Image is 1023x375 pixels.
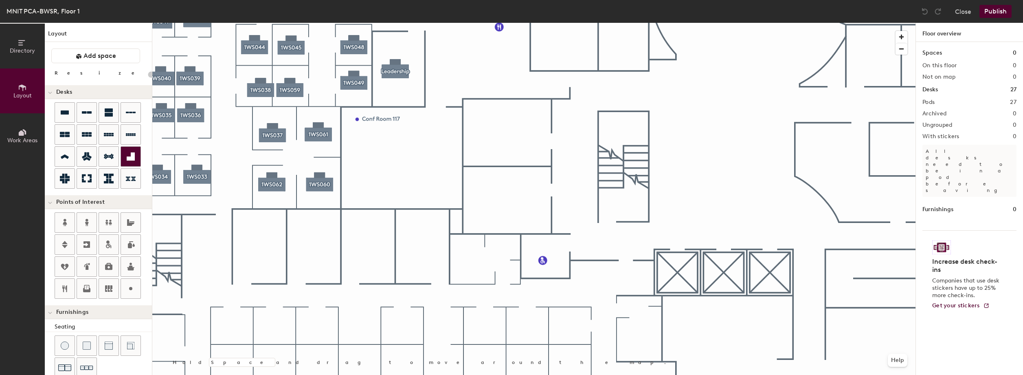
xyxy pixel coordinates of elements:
h2: Not on map [922,74,955,80]
img: Stool [61,342,69,350]
h2: 0 [1013,122,1016,128]
p: All desks need to be in a pod before saving [922,145,1016,197]
img: Couch (middle) [105,342,113,350]
h1: Layout [45,29,152,42]
h2: On this floor [922,62,957,69]
h2: 27 [1010,99,1016,106]
button: Couch (middle) [99,335,119,356]
button: Couch (corner) [121,335,141,356]
button: Add space [51,49,140,63]
h1: Spaces [922,49,942,57]
h1: Furnishings [922,205,953,214]
h1: 0 [1013,49,1016,57]
h2: 0 [1013,62,1016,69]
img: Redo [934,7,942,15]
span: Directory [10,47,35,54]
img: Couch (corner) [127,342,135,350]
div: MNIT PCA-BWSR, Floor 1 [7,6,80,16]
button: Stool [55,335,75,356]
button: Help [888,354,907,367]
img: Couch (x3) [80,362,93,374]
img: Undo [921,7,929,15]
h2: 0 [1013,110,1016,117]
h2: 0 [1013,133,1016,140]
span: Work Areas [7,137,37,144]
img: Couch (x2) [58,361,71,374]
span: Points of Interest [56,199,105,205]
h4: Increase desk check-ins [932,258,1002,274]
span: Get your stickers [932,302,980,309]
img: Sticker logo [932,240,951,254]
button: Cushion [77,335,97,356]
h2: Ungrouped [922,122,953,128]
a: Get your stickers [932,302,990,309]
h1: 0 [1013,205,1016,214]
span: Furnishings [56,309,88,315]
button: Publish [979,5,1012,18]
p: Companies that use desk stickers have up to 25% more check-ins. [932,277,1002,299]
img: Cushion [83,342,91,350]
h2: With stickers [922,133,959,140]
div: Seating [55,322,152,331]
h2: 0 [1013,74,1016,80]
h1: Floor overview [916,23,1023,42]
span: Desks [56,89,72,95]
span: Layout [13,92,32,99]
button: Close [955,5,971,18]
h2: Archived [922,110,946,117]
h2: Pods [922,99,935,106]
div: Resize [55,70,145,76]
h1: Desks [922,85,938,94]
span: Add space [83,52,116,60]
h1: 27 [1010,85,1016,94]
